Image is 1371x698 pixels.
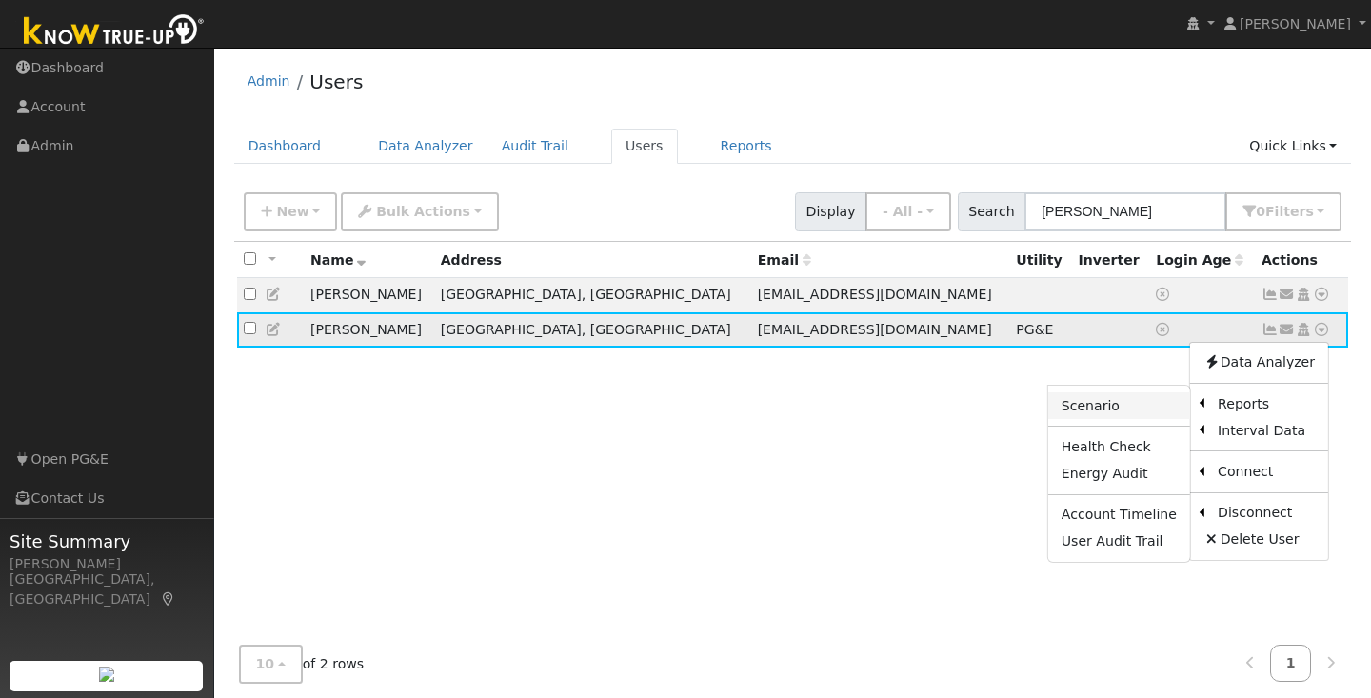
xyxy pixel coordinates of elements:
a: sanjan@berkeley.edu [1279,285,1296,305]
button: - All - [865,192,951,231]
a: Disconnect [1204,500,1328,527]
a: Interval Data [1204,417,1328,444]
a: Connect [1204,459,1328,486]
td: [GEOGRAPHIC_DATA], [GEOGRAPHIC_DATA] [434,312,751,348]
span: PG&E [1016,322,1053,337]
a: Admin [248,73,290,89]
a: Delete User [1190,527,1328,553]
span: [PERSON_NAME] [1240,16,1351,31]
a: Not connected [1262,287,1279,302]
span: Name [310,252,367,268]
span: Search [958,192,1025,231]
a: User Audit Trail [1048,528,1190,555]
a: Edit User [266,287,283,302]
td: [GEOGRAPHIC_DATA], [GEOGRAPHIC_DATA] [434,278,751,313]
a: Users [611,129,678,164]
a: 1 [1270,645,1312,682]
a: Energy Audit Report [1048,461,1190,488]
img: Know True-Up [14,10,214,53]
a: martinturon@gmail.com [1279,320,1296,340]
a: Users [309,70,363,93]
span: of 2 rows [239,645,365,684]
span: Email [758,252,811,268]
div: Inverter [1079,250,1143,270]
div: Address [441,250,745,270]
div: Actions [1262,250,1341,270]
span: Filter [1265,204,1314,219]
a: Audit Trail [487,129,583,164]
td: [PERSON_NAME] [304,278,434,313]
button: 10 [239,645,303,684]
div: [PERSON_NAME] [10,554,204,574]
a: Data Analyzer [1190,349,1328,376]
a: Other actions [1313,320,1330,340]
a: Show Graph [1262,322,1279,337]
span: s [1305,204,1313,219]
span: New [276,204,308,219]
img: retrieve [99,667,114,682]
input: Search [1024,192,1226,231]
a: Data Analyzer [364,129,487,164]
span: Site Summary [10,528,204,554]
a: Dashboard [234,129,336,164]
button: Bulk Actions [341,192,498,231]
td: [PERSON_NAME] [304,312,434,348]
a: Quick Links [1235,129,1351,164]
a: Reports [1204,390,1328,417]
a: Health Check Report [1048,433,1190,460]
a: Login As [1295,287,1312,302]
a: No login access [1156,287,1173,302]
a: Other actions [1313,285,1330,305]
span: [EMAIL_ADDRESS][DOMAIN_NAME] [758,287,992,302]
a: Scenario Report [1048,392,1190,419]
button: New [244,192,338,231]
a: Login As [1295,322,1312,337]
a: Edit User [266,322,283,337]
a: Account Timeline Report [1048,502,1190,528]
div: [GEOGRAPHIC_DATA], [GEOGRAPHIC_DATA] [10,569,204,609]
span: Display [795,192,866,231]
a: Reports [706,129,786,164]
span: Bulk Actions [376,204,470,219]
span: Days since last login [1156,252,1243,268]
span: [EMAIL_ADDRESS][DOMAIN_NAME] [758,322,992,337]
a: No login access [1156,322,1173,337]
div: Utility [1016,250,1064,270]
button: 0Filters [1225,192,1341,231]
a: Map [160,591,177,607]
span: 10 [256,656,275,671]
